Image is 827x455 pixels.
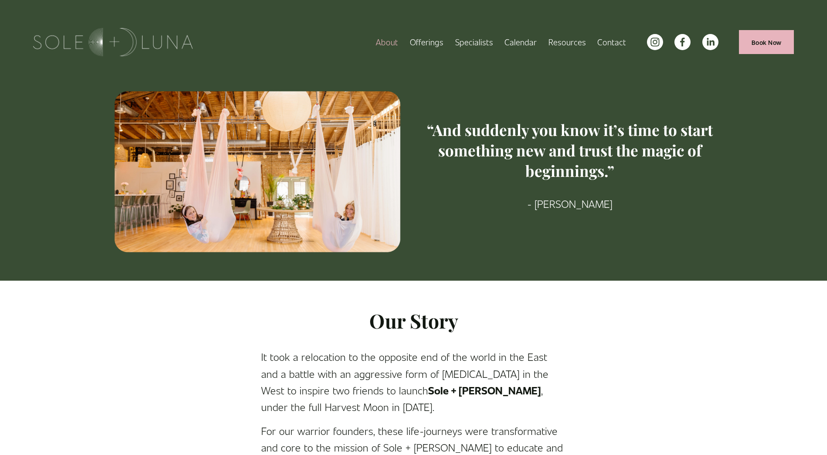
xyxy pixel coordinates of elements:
[428,383,541,397] strong: Sole + [PERSON_NAME]
[421,195,719,212] p: - [PERSON_NAME]
[548,34,586,50] a: folder dropdown
[410,34,443,50] a: folder dropdown
[421,120,719,181] h3: “And suddenly you know it’s time to start something new and trust the magic of beginnings.”
[410,35,443,49] span: Offerings
[504,34,537,50] a: Calendar
[702,34,718,50] a: LinkedIn
[739,30,794,54] a: Book Now
[455,34,493,50] a: Specialists
[261,308,566,333] h2: Our Story
[597,34,626,50] a: Contact
[647,34,663,50] a: instagram-unauth
[376,34,398,50] a: About
[33,28,193,56] img: Sole + Luna
[674,34,691,50] a: facebook-unauth
[548,35,586,49] span: Resources
[261,348,566,415] p: It took a relocation to the opposite end of the world in the East and a battle with an aggressive...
